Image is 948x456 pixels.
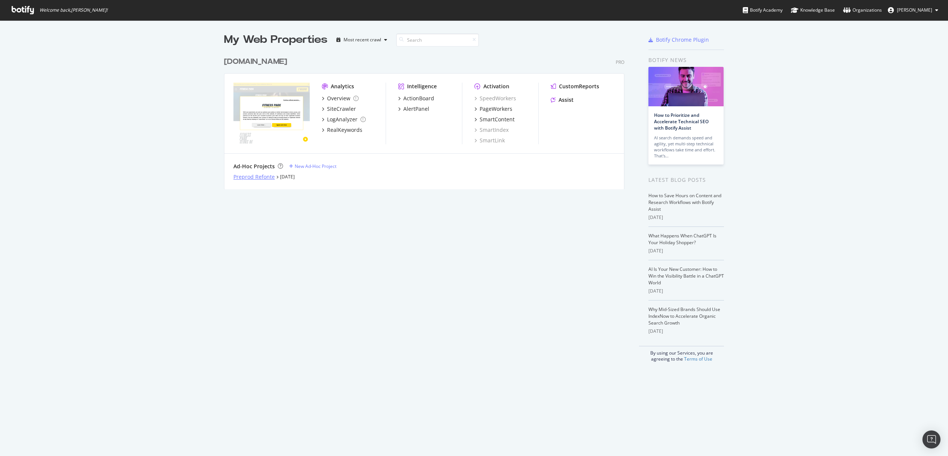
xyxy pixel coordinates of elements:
[551,96,574,104] a: Assist
[648,288,724,294] div: [DATE]
[648,214,724,221] div: [DATE]
[480,105,512,113] div: PageWorkers
[654,135,718,159] div: AI search demands speed and agility, yet multi-step technical workflows take time and effort. Tha...
[327,95,350,102] div: Overview
[224,56,287,67] div: [DOMAIN_NAME]
[322,105,356,113] a: SiteCrawler
[654,112,709,131] a: How to Prioritize and Accelerate Technical SEO with Botify Assist
[295,163,336,169] div: New Ad-Hoc Project
[403,105,429,113] div: AlertPanel
[403,95,434,102] div: ActionBoard
[616,59,624,65] div: Pro
[648,67,724,106] img: How to Prioritize and Accelerate Technical SEO with Botify Assist
[327,126,362,134] div: RealKeywords
[648,328,724,335] div: [DATE]
[333,34,390,46] button: Most recent crawl
[224,56,290,67] a: [DOMAIN_NAME]
[233,163,275,170] div: Ad-Hoc Projects
[344,38,381,42] div: Most recent crawl
[474,126,509,134] a: SmartIndex
[648,176,724,184] div: Latest Blog Posts
[407,83,437,90] div: Intelligence
[656,36,709,44] div: Botify Chrome Plugin
[684,356,712,362] a: Terms of Use
[396,33,479,47] input: Search
[224,47,630,189] div: grid
[648,306,720,326] a: Why Mid-Sized Brands Should Use IndexNow to Accelerate Organic Search Growth
[843,6,882,14] div: Organizations
[39,7,108,13] span: Welcome back, [PERSON_NAME] !
[648,36,709,44] a: Botify Chrome Plugin
[327,116,357,123] div: LogAnalyzer
[474,105,512,113] a: PageWorkers
[398,105,429,113] a: AlertPanel
[474,137,505,144] a: SmartLink
[327,105,356,113] div: SiteCrawler
[474,95,516,102] a: SpeedWorkers
[897,7,932,13] span: Camille Perrin
[648,233,716,246] a: What Happens When ChatGPT Is Your Holiday Shopper?
[322,95,359,102] a: Overview
[224,32,327,47] div: My Web Properties
[474,116,515,123] a: SmartContent
[280,174,295,180] a: [DATE]
[743,6,783,14] div: Botify Academy
[648,192,721,212] a: How to Save Hours on Content and Research Workflows with Botify Assist
[882,4,944,16] button: [PERSON_NAME]
[398,95,434,102] a: ActionBoard
[791,6,835,14] div: Knowledge Base
[559,83,599,90] div: CustomReports
[559,96,574,104] div: Assist
[322,126,362,134] a: RealKeywords
[648,56,724,64] div: Botify news
[639,346,724,362] div: By using our Services, you are agreeing to the
[483,83,509,90] div: Activation
[648,248,724,254] div: [DATE]
[322,116,366,123] a: LogAnalyzer
[480,116,515,123] div: SmartContent
[233,83,310,143] img: fitnesspark.fr
[922,430,940,448] div: Open Intercom Messenger
[289,163,336,169] a: New Ad-Hoc Project
[331,83,354,90] div: Analytics
[551,83,599,90] a: CustomReports
[648,266,724,286] a: AI Is Your New Customer: How to Win the Visibility Battle in a ChatGPT World
[233,173,275,181] a: Preprod Refonte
